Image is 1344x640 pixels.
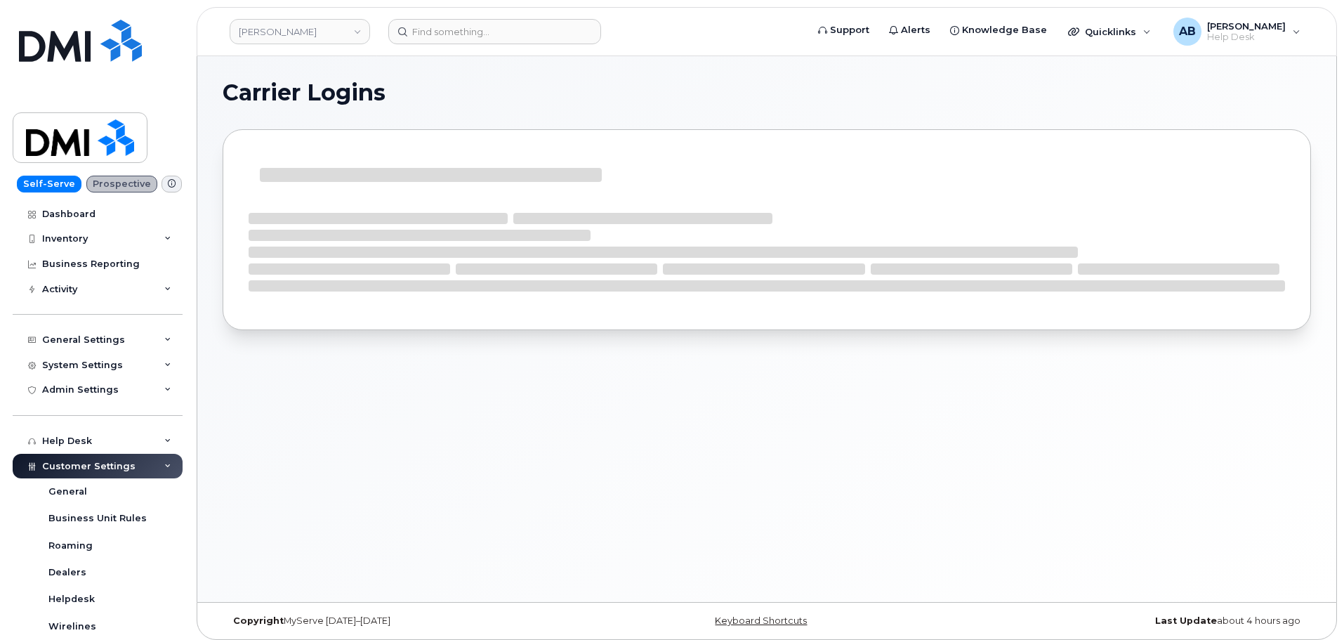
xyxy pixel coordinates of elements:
a: Keyboard Shortcuts [715,615,807,626]
strong: Copyright [233,615,284,626]
div: about 4 hours ago [948,615,1311,627]
strong: Last Update [1155,615,1217,626]
span: Carrier Logins [223,82,386,103]
div: MyServe [DATE]–[DATE] [223,615,586,627]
